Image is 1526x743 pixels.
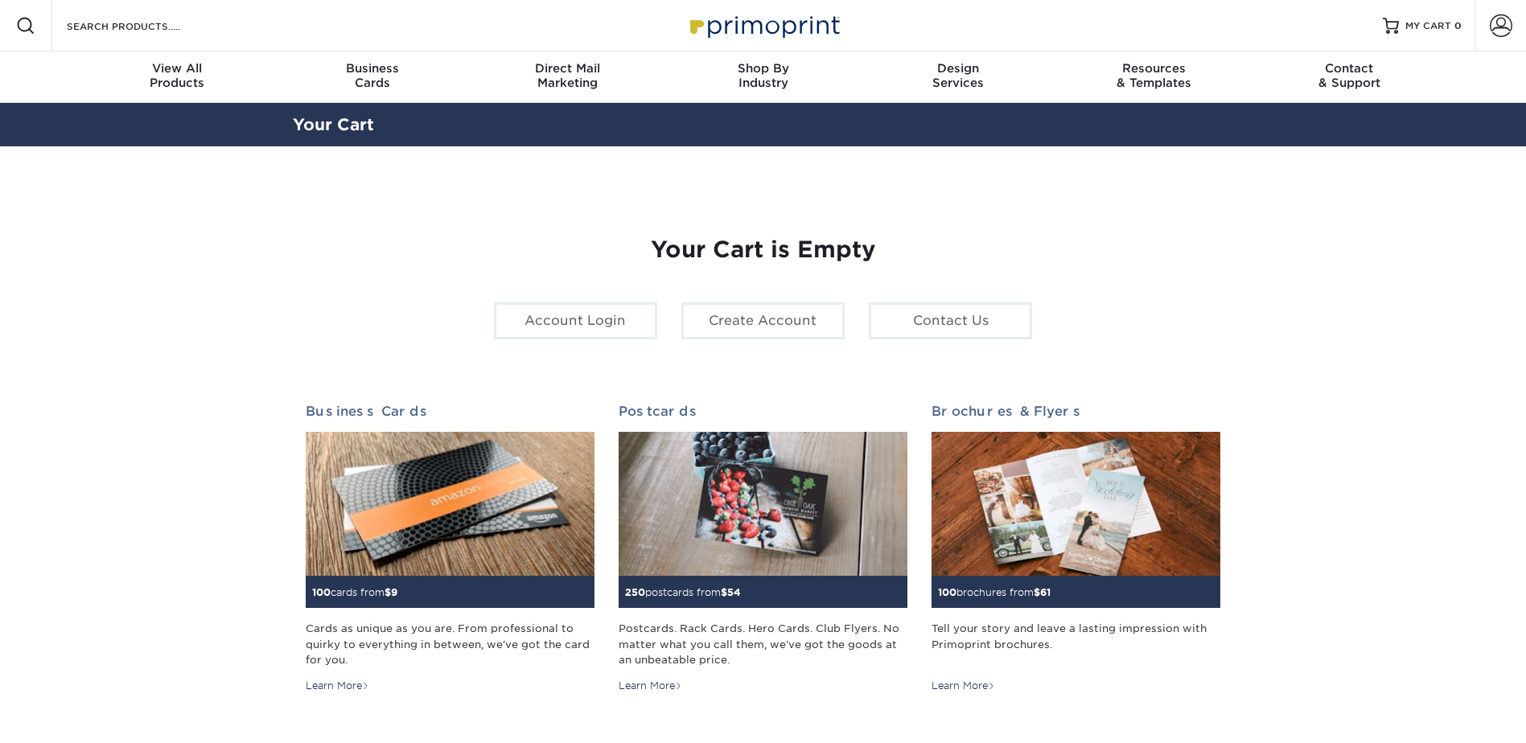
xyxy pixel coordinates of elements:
div: Marketing [470,61,665,90]
small: cards from [312,586,397,598]
a: Shop ByIndustry [665,51,861,103]
a: Brochures & Flyers 100brochures from$61 Tell your story and leave a lasting impression with Primo... [932,404,1220,693]
h2: Postcards [619,404,907,419]
img: Business Cards [306,432,594,577]
a: Contact& Support [1252,51,1447,103]
a: View AllProducts [80,51,275,103]
div: Learn More [619,679,682,693]
a: Create Account [681,302,845,339]
div: Tell your story and leave a lasting impression with Primoprint brochures. [932,621,1220,667]
h2: Brochures & Flyers [932,404,1220,419]
a: BusinessCards [274,51,470,103]
span: 9 [391,586,397,598]
span: 54 [727,586,741,598]
span: Design [861,61,1056,76]
img: Primoprint [683,8,844,43]
small: postcards from [625,586,741,598]
div: Learn More [306,679,369,693]
div: & Templates [1056,61,1252,90]
span: MY CART [1405,19,1451,33]
div: Services [861,61,1056,90]
img: Brochures & Flyers [932,432,1220,577]
div: Cards [274,61,470,90]
small: brochures from [938,586,1051,598]
a: DesignServices [861,51,1056,103]
span: 250 [625,586,645,598]
div: Cards as unique as you are. From professional to quirky to everything in between, we've got the c... [306,621,594,667]
span: 61 [1040,586,1051,598]
div: Products [80,61,275,90]
span: 100 [312,586,331,598]
h2: Business Cards [306,404,594,419]
span: View All [80,61,275,76]
span: $ [1034,586,1040,598]
span: Direct Mail [470,61,665,76]
div: Industry [665,61,861,90]
span: Contact [1252,61,1447,76]
span: $ [385,586,391,598]
h1: Your Cart is Empty [306,236,1221,264]
a: Postcards 250postcards from$54 Postcards. Rack Cards. Hero Cards. Club Flyers. No matter what you... [619,404,907,693]
span: Business [274,61,470,76]
a: Direct MailMarketing [470,51,665,103]
a: Contact Us [869,302,1032,339]
img: Postcards [619,432,907,577]
a: Resources& Templates [1056,51,1252,103]
span: $ [721,586,727,598]
span: Resources [1056,61,1252,76]
a: Your Cart [293,115,374,134]
span: Shop By [665,61,861,76]
div: Learn More [932,679,995,693]
div: Postcards. Rack Cards. Hero Cards. Club Flyers. No matter what you call them, we've got the goods... [619,621,907,667]
input: SEARCH PRODUCTS..... [65,16,222,35]
a: Business Cards 100cards from$9 Cards as unique as you are. From professional to quirky to everyth... [306,404,594,693]
div: & Support [1252,61,1447,90]
span: 100 [938,586,956,598]
a: Account Login [494,302,657,339]
span: 0 [1454,20,1462,31]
